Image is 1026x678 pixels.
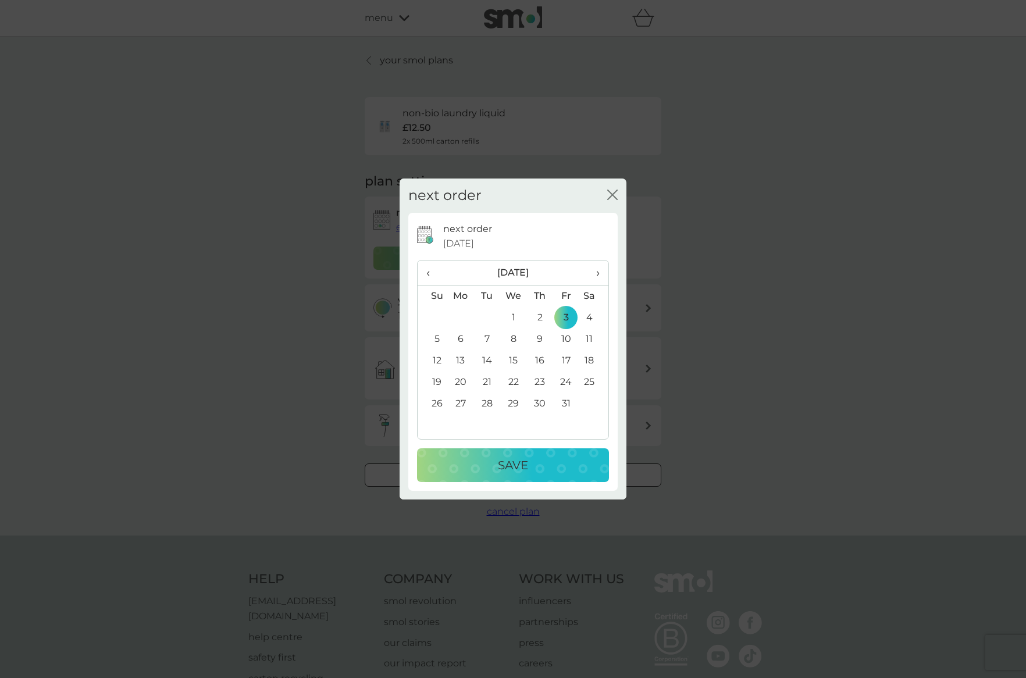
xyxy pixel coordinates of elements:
th: Fr [553,285,579,307]
td: 21 [474,372,500,393]
td: 9 [527,329,553,350]
td: 8 [500,329,527,350]
td: 16 [527,350,553,372]
span: ‹ [426,261,439,285]
th: Su [418,285,447,307]
td: 18 [579,350,608,372]
td: 26 [418,393,447,415]
td: 23 [527,372,553,393]
th: Tu [474,285,500,307]
th: We [500,285,527,307]
td: 5 [418,329,447,350]
td: 10 [553,329,579,350]
td: 22 [500,372,527,393]
td: 30 [527,393,553,415]
td: 28 [474,393,500,415]
button: Save [417,448,609,482]
th: [DATE] [447,261,579,286]
td: 1 [500,307,527,329]
td: 4 [579,307,608,329]
th: Sa [579,285,608,307]
td: 27 [447,393,474,415]
td: 2 [527,307,553,329]
td: 14 [474,350,500,372]
td: 29 [500,393,527,415]
td: 6 [447,329,474,350]
p: next order [443,222,492,237]
button: close [607,190,618,202]
td: 11 [579,329,608,350]
td: 25 [579,372,608,393]
td: 24 [553,372,579,393]
td: 13 [447,350,474,372]
td: 17 [553,350,579,372]
th: Th [527,285,553,307]
td: 15 [500,350,527,372]
span: [DATE] [443,236,474,251]
td: 3 [553,307,579,329]
td: 20 [447,372,474,393]
span: › [588,261,600,285]
th: Mo [447,285,474,307]
td: 19 [418,372,447,393]
td: 12 [418,350,447,372]
h2: next order [408,187,482,204]
td: 7 [474,329,500,350]
td: 31 [553,393,579,415]
p: Save [498,456,528,474]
